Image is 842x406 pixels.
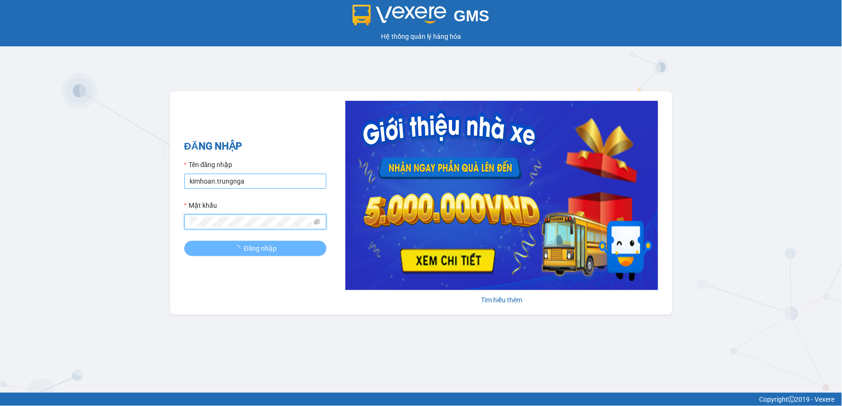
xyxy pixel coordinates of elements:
[454,7,489,25] span: GMS
[788,396,795,403] span: copyright
[184,139,326,154] h2: ĐĂNG NHẬP
[353,14,489,22] a: GMS
[314,219,320,225] span: eye-invisible
[353,5,446,26] img: logo 2
[184,200,217,211] label: Mật khẩu
[345,295,658,305] div: Tìm hiểu thêm
[7,394,835,405] div: Copyright 2019 - Vexere
[2,31,840,42] div: Hệ thống quản lý hàng hóa
[345,101,658,290] img: banner-0
[184,159,233,170] label: Tên đăng nhập
[234,245,244,252] span: loading
[244,243,277,254] span: Đăng nhập
[184,241,326,256] button: Đăng nhập
[184,174,326,189] input: Tên đăng nhập
[190,217,312,227] input: Mật khẩu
